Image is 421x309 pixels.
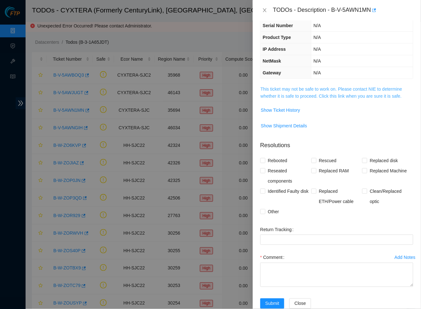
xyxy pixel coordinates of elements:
button: Add Notesclock-circle [394,252,416,263]
span: NetMask [263,58,281,64]
span: close [262,8,267,13]
span: Identified Faulty disk [265,186,311,196]
span: Submit [265,300,279,307]
span: Rebooted [265,155,290,166]
button: Submit [260,298,285,309]
span: Gateway [263,70,281,75]
span: IP Address [263,47,286,52]
span: Replaced ETH/Power cable [317,186,363,207]
button: Close [260,7,269,13]
span: Clean/Replaced optic [367,186,413,207]
p: Resolutions [260,136,413,150]
span: Other [265,207,282,217]
button: Show Shipment Details [261,121,308,131]
span: Replaced RAM [317,166,352,176]
span: Product Type [263,35,291,40]
a: This ticket may not be safe to work on. Please contact NIE to determine whether it is safe to pro... [261,87,402,99]
span: Reseated components [265,166,311,186]
span: Serial Number [263,23,293,28]
span: N/A [314,35,321,40]
div: Add Notes [395,255,416,260]
label: Return Tracking [260,224,296,235]
span: Replaced disk [367,155,401,166]
span: Show Ticket History [261,107,300,114]
span: N/A [314,70,321,75]
div: TODOs - Description - B-V-5AWN1MN [273,5,413,15]
span: Replaced Machine [367,166,410,176]
span: N/A [314,47,321,52]
span: Close [295,300,306,307]
label: Comment [260,252,287,263]
button: Show Ticket History [261,105,301,115]
span: Show Shipment Details [261,122,307,129]
textarea: Comment [260,263,413,287]
span: N/A [314,23,321,28]
span: Rescued [317,155,339,166]
input: Return Tracking [260,235,413,245]
button: Close [289,298,311,309]
span: N/A [314,58,321,64]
